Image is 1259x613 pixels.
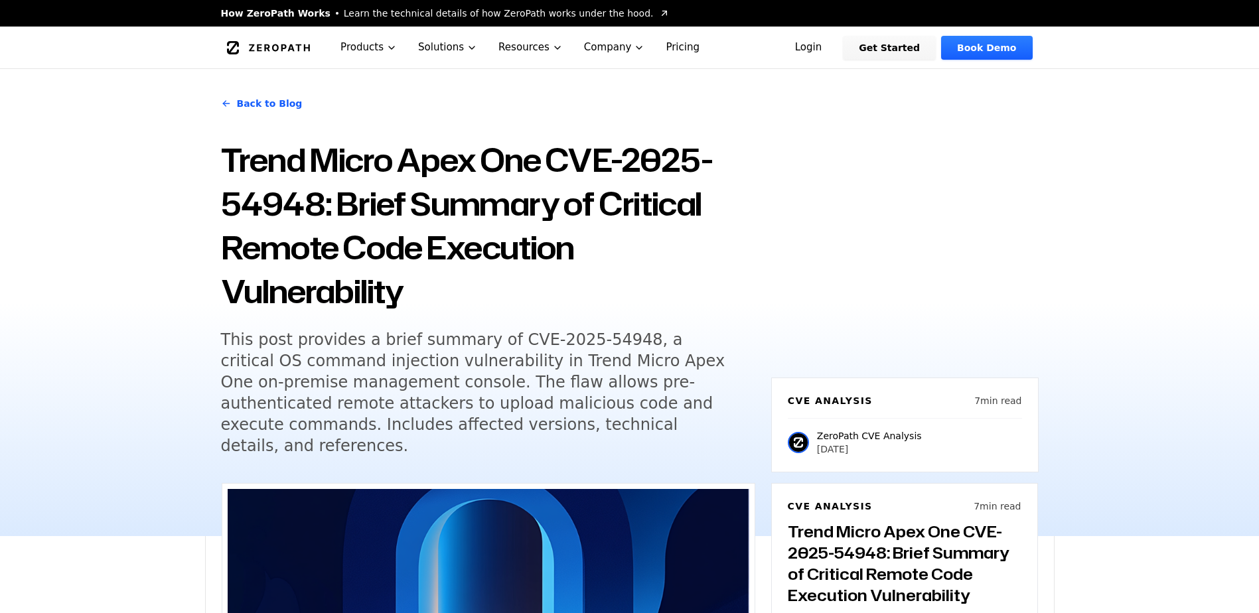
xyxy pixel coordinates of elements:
a: Pricing [655,27,710,68]
p: 7 min read [974,394,1021,407]
p: 7 min read [974,500,1021,513]
a: Back to Blog [221,85,303,122]
button: Company [573,27,656,68]
button: Solutions [407,27,488,68]
h1: Trend Micro Apex One CVE-2025-54948: Brief Summary of Critical Remote Code Execution Vulnerability [221,138,755,313]
img: ZeroPath CVE Analysis [788,432,809,453]
a: How ZeroPath WorksLearn the technical details of how ZeroPath works under the hood. [221,7,670,20]
nav: Global [205,27,1055,68]
h5: This post provides a brief summary of CVE-2025-54948, a critical OS command injection vulnerabili... [221,329,731,456]
button: Resources [488,27,573,68]
h3: Trend Micro Apex One CVE-2025-54948: Brief Summary of Critical Remote Code Execution Vulnerability [788,521,1021,606]
h6: CVE Analysis [788,500,873,513]
span: Learn the technical details of how ZeroPath works under the hood. [344,7,654,20]
a: Get Started [843,36,936,60]
span: How ZeroPath Works [221,7,331,20]
a: Login [779,36,838,60]
a: Book Demo [941,36,1032,60]
p: ZeroPath CVE Analysis [817,429,922,443]
button: Products [330,27,407,68]
h6: CVE Analysis [788,394,873,407]
p: [DATE] [817,443,922,456]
